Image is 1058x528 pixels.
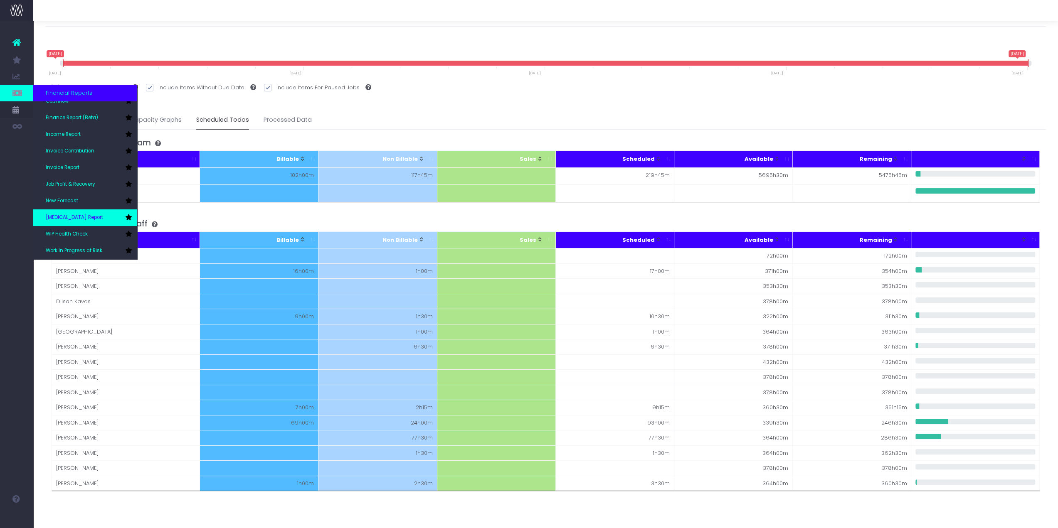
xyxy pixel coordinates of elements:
[678,155,780,163] div: Available
[793,445,911,461] td: 362h30m
[674,460,793,476] td: 378h00m
[318,415,437,430] td: 24h00m
[556,232,674,248] th: Scheduled: activate to sort column ascending
[797,236,898,244] div: Remaining
[52,83,138,92] label: Include Overdue Items
[674,445,793,461] td: 364h00m
[200,309,318,324] td: 9h00m
[437,232,556,248] th: Sales: activate to sort column ascending
[146,83,256,92] label: Include Items Without Due Date
[556,167,674,185] td: 219h45m
[52,400,200,415] td: [PERSON_NAME]
[674,232,793,248] th: Available: activate to sort column ascending
[441,155,543,163] div: Sales
[1010,71,1024,75] span: [DATE]
[52,369,200,385] td: [PERSON_NAME]
[200,263,318,279] td: 16h00m
[674,476,793,491] td: 364h00m
[52,324,200,339] td: [GEOGRAPHIC_DATA]
[674,309,793,324] td: 322h00m
[200,415,318,430] td: 69h00m
[793,232,911,248] th: Remaining: activate to sort column ascending
[674,294,793,309] td: 378h00m
[560,236,661,244] div: Scheduled
[793,354,911,370] td: 432h00m
[33,110,137,126] a: Finance Report (Beta)
[46,98,69,105] span: Cashflow
[200,167,318,185] td: 102h00m
[200,232,318,248] th: Billable: activate to sort column ascending
[46,231,88,238] span: WIP Health Check
[52,278,200,294] td: [PERSON_NAME]
[52,476,200,491] td: [PERSON_NAME]
[200,400,318,415] td: 7h00m
[318,400,437,415] td: 2h15m
[560,155,661,163] div: Scheduled
[793,248,911,263] td: 172h00m
[33,143,137,160] a: Invoice Contribution
[33,226,137,243] a: WIP Health Check
[911,151,1040,167] th: : activate to sort column ascending
[52,339,200,354] td: [PERSON_NAME]
[46,131,81,138] span: Income Report
[200,151,318,167] th: Billable: activate to sort column ascending
[556,415,674,430] td: 93h00m
[318,324,437,339] td: 1h00m
[264,83,371,92] label: Include Items For Paused Jobs
[793,263,911,279] td: 354h00m
[793,167,911,185] td: 5475h45m
[674,151,793,167] th: Available: activate to sort column ascending
[318,339,437,354] td: 6h30m
[318,445,437,461] td: 1h30m
[674,385,793,400] td: 378h00m
[33,193,137,209] a: New Forecast
[52,309,200,324] td: [PERSON_NAME]
[556,324,674,339] td: 1h00m
[33,209,137,226] a: [MEDICAL_DATA] Report
[33,93,137,110] a: Cashflow
[196,111,249,130] a: Scheduled Todos
[46,164,79,172] span: Invoice Report
[793,476,911,491] td: 360h30m
[33,126,137,143] a: Income Report
[48,71,62,75] span: [DATE]
[45,219,1046,228] h4: Scheduled Todos by staff
[52,294,200,309] td: Dilsah Kavas
[288,71,302,75] span: [DATE]
[52,263,200,279] td: [PERSON_NAME]
[318,309,437,324] td: 1h30m
[556,339,674,354] td: 6h30m
[556,400,674,415] td: 9h15m
[204,155,306,163] div: Billable
[674,354,793,370] td: 432h00m
[770,71,784,75] span: [DATE]
[33,243,137,259] a: Work In Progress at Risk
[793,278,911,294] td: 353h30m
[10,511,23,524] img: images/default_profile_image.png
[678,236,780,244] div: Available
[674,415,793,430] td: 339h30m
[318,430,437,445] td: 77h30m
[556,430,674,445] td: 77h30m
[674,400,793,415] td: 360h30m
[556,445,674,461] td: 1h30m
[52,354,200,370] td: [PERSON_NAME]
[204,236,306,244] div: Billable
[674,278,793,294] td: 353h30m
[793,400,911,415] td: 351h15m
[793,339,911,354] td: 371h30m
[556,476,674,491] td: 3h30m
[556,263,674,279] td: 17h00m
[793,309,911,324] td: 311h30m
[46,214,103,221] span: [MEDICAL_DATA] Report
[318,232,437,248] th: Non Billable: activate to sort column ascending
[52,430,200,445] td: [PERSON_NAME]
[674,248,793,263] td: 172h00m
[52,385,200,400] td: [PERSON_NAME]
[793,385,911,400] td: 378h00m
[674,369,793,385] td: 378h00m
[793,324,911,339] td: 363h00m
[46,247,102,255] span: Work In Progress at Risk
[674,339,793,354] td: 378h00m
[441,236,543,244] div: Sales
